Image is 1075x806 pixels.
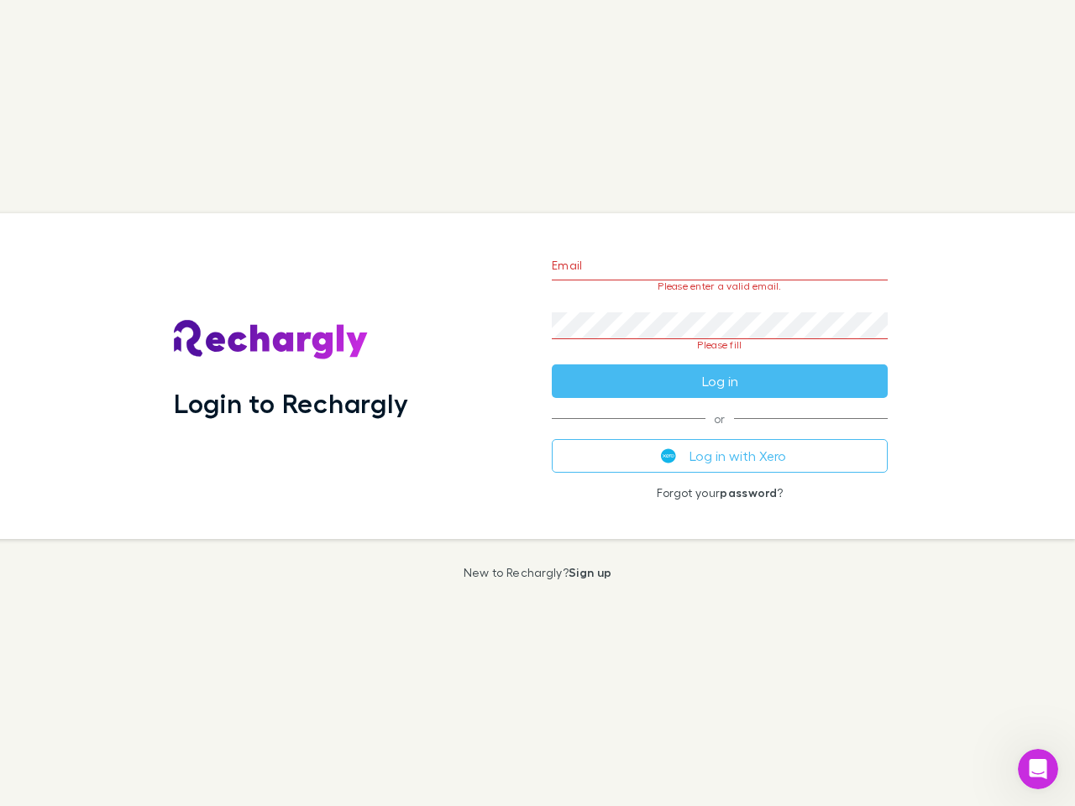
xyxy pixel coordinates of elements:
[1018,749,1058,789] iframe: Intercom live chat
[552,364,888,398] button: Log in
[552,339,888,351] p: Please fill
[720,485,777,500] a: password
[552,486,888,500] p: Forgot your ?
[552,418,888,419] span: or
[552,280,888,292] p: Please enter a valid email.
[552,439,888,473] button: Log in with Xero
[464,566,612,579] p: New to Rechargly?
[661,448,676,463] img: Xero's logo
[174,320,369,360] img: Rechargly's Logo
[174,387,408,419] h1: Login to Rechargly
[569,565,611,579] a: Sign up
